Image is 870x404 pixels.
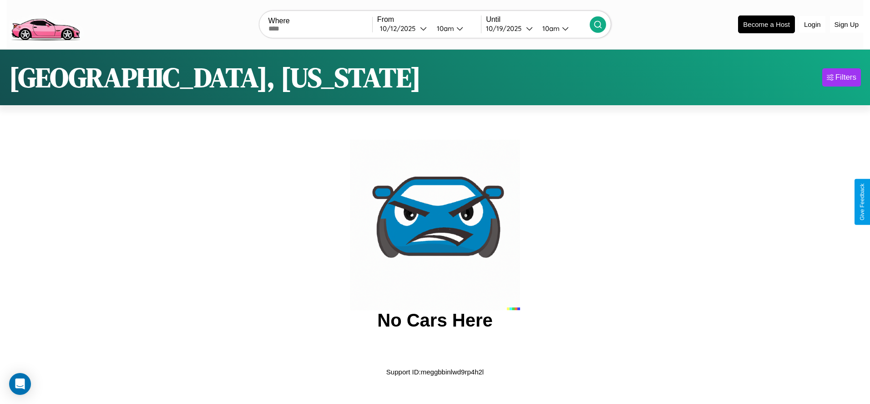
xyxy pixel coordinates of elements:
img: logo [7,5,84,43]
div: Give Feedback [859,184,865,220]
div: 10 / 19 / 2025 [486,24,526,33]
button: 10am [535,24,590,33]
label: Where [268,17,372,25]
p: Support ID: meggbbinlwd9rp4h2l [386,366,484,378]
img: car [350,140,520,310]
button: Become a Host [738,15,795,33]
label: From [377,15,481,24]
div: Filters [835,73,856,82]
button: Filters [822,68,861,87]
h2: No Cars Here [377,310,492,331]
div: 10am [432,24,456,33]
h1: [GEOGRAPHIC_DATA], [US_STATE] [9,59,421,96]
label: Until [486,15,590,24]
div: 10 / 12 / 2025 [380,24,420,33]
button: 10/12/2025 [377,24,430,33]
button: Sign Up [830,16,863,33]
div: Open Intercom Messenger [9,373,31,395]
div: 10am [538,24,562,33]
button: Login [799,16,825,33]
button: 10am [430,24,481,33]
